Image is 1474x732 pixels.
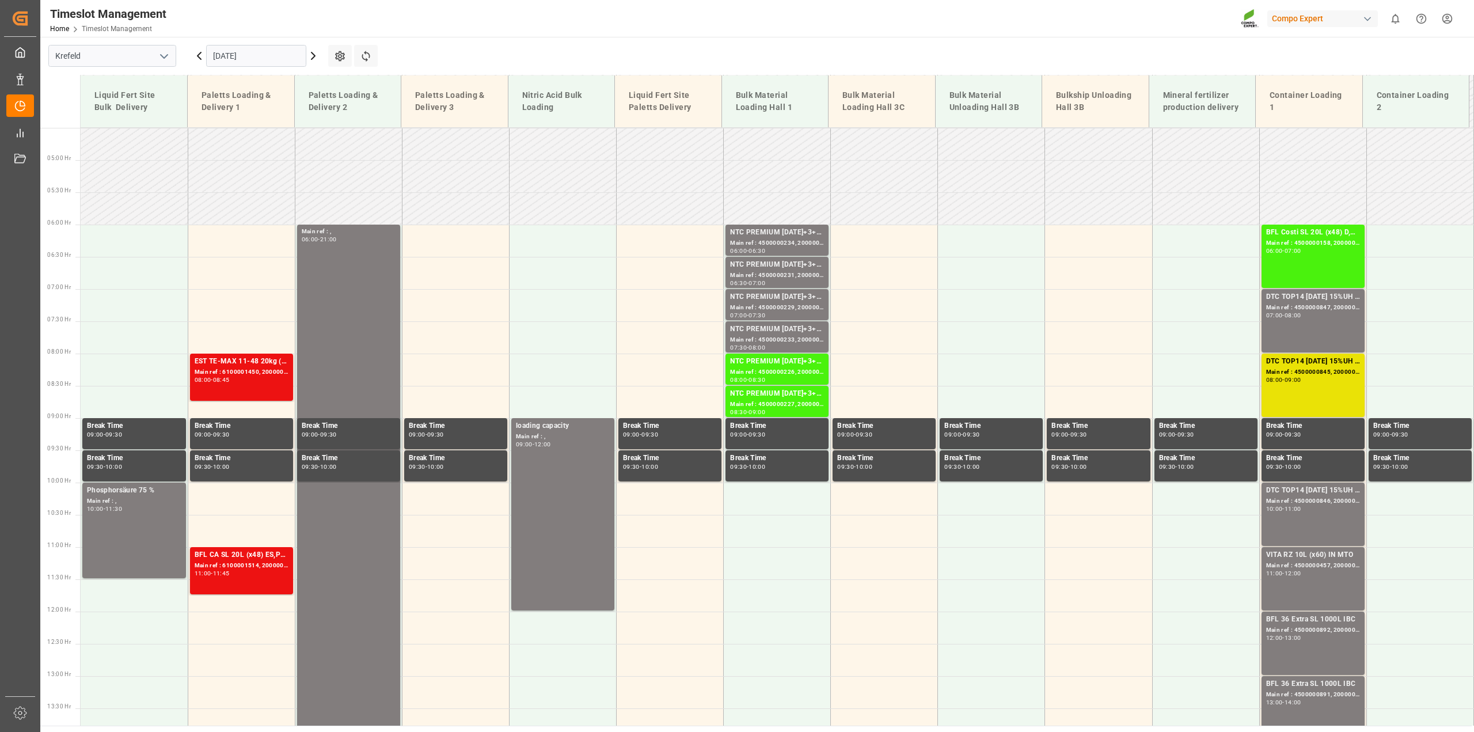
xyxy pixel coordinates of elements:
[1159,453,1253,464] div: Break Time
[747,377,749,382] div: -
[1177,464,1194,469] div: 10:00
[1159,420,1253,432] div: Break Time
[641,432,658,437] div: 09:30
[747,313,749,318] div: -
[730,464,747,469] div: 09:30
[1282,506,1284,511] div: -
[47,155,71,161] span: 05:00 Hr
[730,345,747,350] div: 07:30
[427,464,444,469] div: 10:00
[320,464,337,469] div: 10:00
[856,432,872,437] div: 09:30
[945,85,1033,118] div: Bulk Material Unloading Hall 3B
[1266,549,1360,561] div: VITA RZ 10L (x60) IN MTO
[104,432,105,437] div: -
[1373,432,1390,437] div: 09:00
[426,432,427,437] div: -
[1068,464,1070,469] div: -
[854,432,856,437] div: -
[749,345,765,350] div: 08:00
[1070,464,1087,469] div: 10:00
[730,291,824,303] div: NTC PREMIUM [DATE]+3+TE BULK
[640,464,641,469] div: -
[944,453,1038,464] div: Break Time
[155,47,172,65] button: open menu
[730,432,747,437] div: 09:00
[302,432,318,437] div: 09:00
[195,561,288,571] div: Main ref : 6100001514, 2000001183;2000000633 2000000633
[730,367,824,377] div: Main ref : 4500000226, 2000000040
[1266,291,1360,303] div: DTC TOP14 [DATE] 15%UH 3M 25kg(x42) WW
[87,485,181,496] div: Phosphorsäure 75 %
[641,464,658,469] div: 10:00
[749,280,765,286] div: 07:00
[1266,625,1360,635] div: Main ref : 4500000892, 2000000114
[213,464,230,469] div: 10:00
[213,377,230,382] div: 08:45
[1266,700,1283,705] div: 13:00
[944,432,961,437] div: 09:00
[1282,571,1284,576] div: -
[1266,464,1283,469] div: 09:30
[1282,464,1284,469] div: -
[1266,313,1283,318] div: 07:00
[1051,432,1068,437] div: 09:00
[518,85,606,118] div: Nitric Acid Bulk Loading
[944,420,1038,432] div: Break Time
[747,432,749,437] div: -
[411,85,499,118] div: Paletts Loading & Delivery 3
[1285,377,1301,382] div: 09:00
[87,453,181,464] div: Break Time
[1266,506,1283,511] div: 10:00
[623,432,640,437] div: 09:00
[47,252,71,258] span: 06:30 Hr
[302,453,396,464] div: Break Time
[195,571,211,576] div: 11:00
[195,420,288,432] div: Break Time
[1266,367,1360,377] div: Main ref : 4500000845, 2000000538
[197,85,285,118] div: Paletts Loading & Delivery 1
[1266,690,1360,700] div: Main ref : 4500000891, 2000000114
[104,506,105,511] div: -
[963,432,979,437] div: 09:30
[318,464,320,469] div: -
[47,542,71,548] span: 11:00 Hr
[747,280,749,286] div: -
[961,432,963,437] div: -
[1266,420,1360,432] div: Break Time
[213,432,230,437] div: 09:30
[1390,464,1392,469] div: -
[47,477,71,484] span: 10:00 Hr
[1051,464,1068,469] div: 09:30
[1282,313,1284,318] div: -
[749,248,765,253] div: 06:30
[623,453,717,464] div: Break Time
[1266,571,1283,576] div: 11:00
[90,85,178,118] div: Liquid Fert Site Bulk Delivery
[1267,7,1382,29] button: Compo Expert
[837,420,931,432] div: Break Time
[104,464,105,469] div: -
[195,464,211,469] div: 09:30
[854,464,856,469] div: -
[730,259,824,271] div: NTC PREMIUM [DATE]+3+TE BULK
[837,464,854,469] div: 09:30
[50,25,69,33] a: Home
[47,574,71,581] span: 11:30 Hr
[749,409,765,415] div: 09:00
[747,409,749,415] div: -
[623,420,717,432] div: Break Time
[1266,432,1283,437] div: 09:00
[87,464,104,469] div: 09:30
[195,367,288,377] div: Main ref : 6100001450, 2000001197
[427,432,444,437] div: 09:30
[87,420,181,432] div: Break Time
[211,432,212,437] div: -
[211,377,212,382] div: -
[837,453,931,464] div: Break Time
[749,313,765,318] div: 07:30
[47,316,71,323] span: 07:30 Hr
[749,377,765,382] div: 08:30
[47,606,71,613] span: 12:00 Hr
[409,464,426,469] div: 09:30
